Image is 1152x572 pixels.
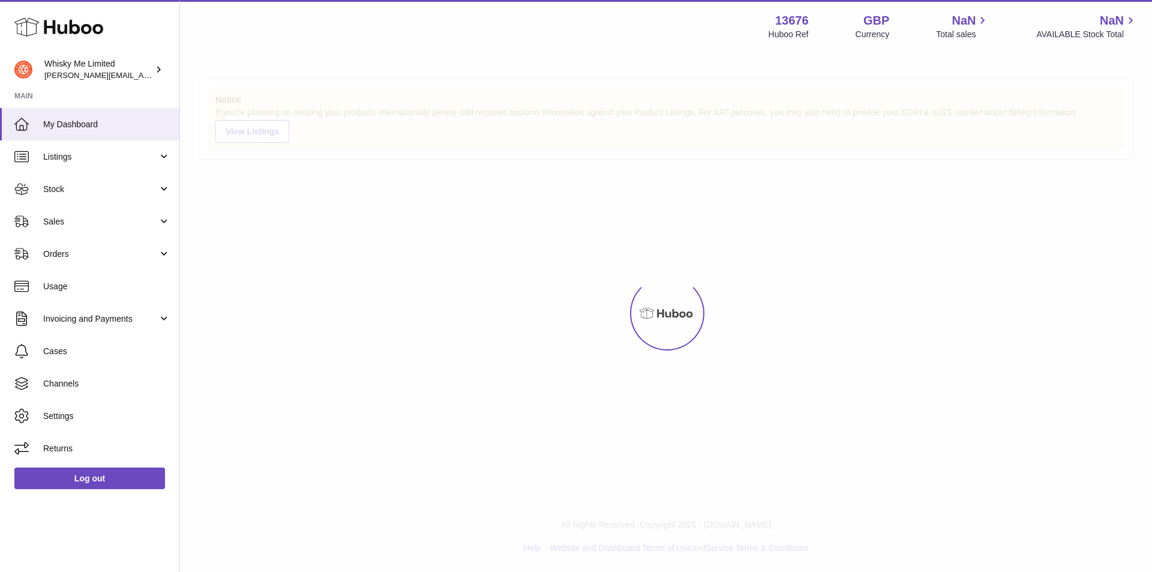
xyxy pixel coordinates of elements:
[863,13,889,29] strong: GBP
[775,13,809,29] strong: 13676
[43,216,158,227] span: Sales
[856,29,890,40] div: Currency
[43,119,170,130] span: My Dashboard
[14,61,32,79] img: frances@whiskyshop.com
[936,29,989,40] span: Total sales
[1100,13,1124,29] span: NaN
[43,151,158,163] span: Listings
[44,70,241,80] span: [PERSON_NAME][EMAIL_ADDRESS][DOMAIN_NAME]
[43,313,158,325] span: Invoicing and Payments
[43,248,158,260] span: Orders
[769,29,809,40] div: Huboo Ref
[43,184,158,195] span: Stock
[43,378,170,390] span: Channels
[14,468,165,489] a: Log out
[43,281,170,292] span: Usage
[43,346,170,357] span: Cases
[936,13,989,40] a: NaN Total sales
[43,443,170,454] span: Returns
[952,13,976,29] span: NaN
[1036,29,1138,40] span: AVAILABLE Stock Total
[44,58,152,81] div: Whisky Me Limited
[1036,13,1138,40] a: NaN AVAILABLE Stock Total
[43,411,170,422] span: Settings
